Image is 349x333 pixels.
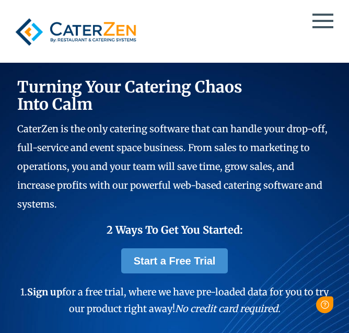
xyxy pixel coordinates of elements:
span: 2 Ways To Get You Started: [107,223,243,236]
span: Sign up [27,286,62,298]
span: Turning Your Catering Chaos Into Calm [17,77,242,114]
em: No credit card required. [175,303,281,315]
img: caterzen [10,12,141,52]
span: CaterZen is the only catering software that can handle your drop-off, full-service and event spac... [17,123,328,210]
span: 1. for a free trial, where we have pre-loaded data for you to try our product right away! [20,286,329,315]
a: Start a Free Trial [121,248,228,273]
iframe: Help widget launcher [256,292,338,321]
